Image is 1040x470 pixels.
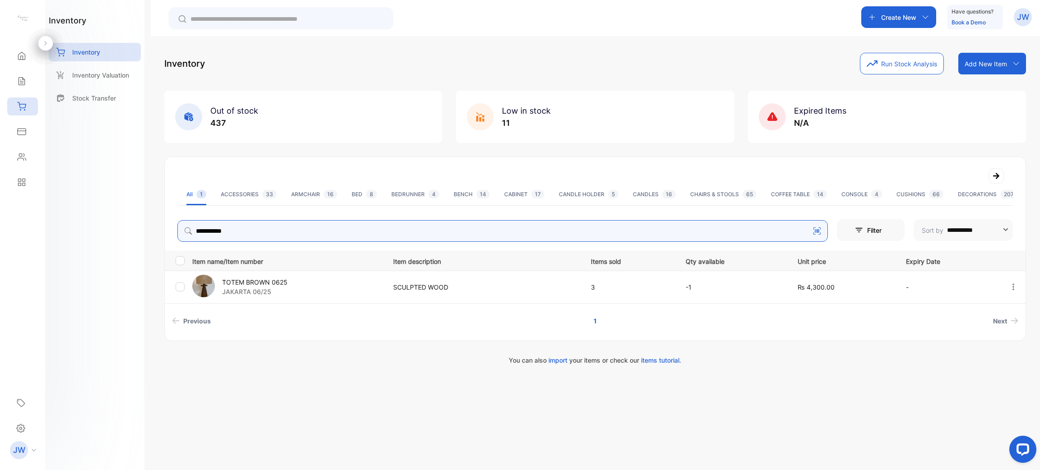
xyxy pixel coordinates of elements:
[476,190,490,198] span: 14
[686,255,779,266] p: Qty available
[222,287,288,296] p: JAKARTA 06/25
[794,117,846,129] p: N/A
[393,255,572,266] p: Item description
[72,93,116,103] p: Stock Transfer
[291,190,337,198] div: ARMCHAIR
[49,43,141,61] a: Inventory
[559,190,618,198] div: CANDLE HOLDER
[841,190,882,198] div: CONSOLE
[952,7,994,16] p: Have questions?
[210,117,258,129] p: 437
[743,190,757,198] span: 65
[860,53,944,74] button: Run Stock Analysis
[165,313,1026,329] ul: Pagination
[881,13,916,22] p: Create New
[49,14,86,27] h1: inventory
[591,282,668,292] p: 3
[13,444,25,456] p: JW
[210,106,258,115] span: Out of stock
[352,190,377,198] div: BED
[1014,6,1032,28] button: JW
[196,190,206,198] span: 1
[192,275,215,297] img: item
[428,190,439,198] span: 4
[906,282,990,292] p: -
[531,190,544,198] span: 17
[798,283,835,291] span: ₨ 4,300.00
[183,316,211,326] span: Previous
[548,356,567,364] span: import
[794,106,846,115] span: Expired Items
[49,89,141,107] a: Stock Transfer
[608,190,618,198] span: 5
[391,190,439,198] div: BEDRUNNER
[965,59,1007,69] p: Add New Item
[1000,190,1017,198] span: 207
[958,190,1017,198] div: DECORATIONS
[952,19,986,26] a: Book a Demo
[641,356,681,364] span: items tutorial.
[221,190,277,198] div: ACCESSORIES
[168,313,214,329] a: Previous page
[771,190,827,198] div: COFFEE TABLE
[861,6,936,28] button: Create New
[164,57,205,70] p: Inventory
[591,255,668,266] p: Items sold
[16,12,29,25] img: logo
[993,316,1007,326] span: Next
[49,66,141,84] a: Inventory Valuation
[583,313,608,329] a: Page 1 is your current page
[1002,432,1040,470] iframe: LiveChat chat widget
[633,190,676,198] div: CANDLES
[164,355,1026,365] p: You can also your items or check our
[262,190,277,198] span: 33
[324,190,337,198] span: 16
[366,190,377,198] span: 8
[72,70,129,80] p: Inventory Valuation
[222,277,288,287] p: TOTEM BROWN 0625
[813,190,827,198] span: 14
[929,190,943,198] span: 66
[502,117,551,129] p: 11
[502,106,551,115] span: Low in stock
[504,190,544,198] div: CABINET
[72,47,100,57] p: Inventory
[662,190,676,198] span: 16
[896,190,943,198] div: CUSHIONS
[186,190,206,198] div: All
[454,190,490,198] div: BENCH
[989,313,1022,329] a: Next page
[686,282,779,292] p: -1
[1017,11,1029,23] p: JW
[690,190,757,198] div: CHAIRS & STOOLS
[922,226,943,235] p: Sort by
[798,255,887,266] p: Unit price
[871,190,882,198] span: 4
[393,282,572,292] p: SCULPTED WOOD
[906,255,990,266] p: Expiry Date
[192,255,382,266] p: Item name/Item number
[914,219,1013,241] button: Sort by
